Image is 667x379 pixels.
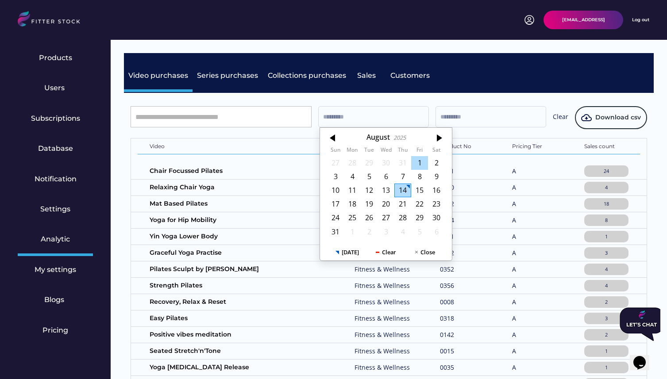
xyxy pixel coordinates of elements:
[361,156,378,170] div: 7/29/2025
[586,184,626,191] div: 4
[586,168,626,174] div: 24
[394,170,411,184] div: 8/07/2025
[428,156,445,170] div: 8/02/2025
[586,348,626,354] div: 1
[440,249,484,257] div: 0052
[150,183,327,192] div: Relaxing Chair Yoga
[40,204,70,214] div: Settings
[357,71,379,80] div: Sales
[411,156,428,170] div: 8/01/2025
[38,144,73,153] div: Database
[31,114,80,123] div: Subscriptions
[512,363,556,372] div: A
[411,170,428,184] div: 8/08/2025
[355,298,412,306] div: Fitness & Wellness
[355,281,412,290] div: Fitness & Wellness
[327,211,344,225] div: 8/24/2025
[150,347,327,356] div: Seated Stretch'n'Tone
[150,216,327,225] div: Yoga for Hip Mobility
[512,281,556,290] div: A
[586,331,626,338] div: 2
[150,249,327,257] div: Graceful Yoga Practise
[411,211,428,225] div: 8/29/2025
[394,156,411,170] div: 7/31/2025
[575,106,647,129] button: Download csv
[378,184,394,197] div: 8/13/2025
[553,112,568,123] div: Clear
[512,216,556,225] div: A
[378,225,394,239] div: 9/03/2025
[150,330,327,339] div: Positive vibes meditation
[440,265,484,274] div: 0352
[44,295,66,305] div: Blogs
[512,265,556,274] div: A
[4,4,48,37] img: Chat attention grabber
[150,298,327,306] div: Recovery, Relax & Reset
[586,217,626,223] div: 8
[328,244,367,260] button: [DATE]
[344,170,361,184] div: 8/04/2025
[150,281,327,290] div: Strength Pilates
[361,197,378,211] div: 8/19/2025
[35,265,76,275] div: My settings
[586,282,626,289] div: 4
[361,225,378,239] div: 9/02/2025
[344,225,361,239] div: 9/01/2025
[344,184,361,197] div: 8/11/2025
[39,53,72,63] div: Products
[428,197,445,211] div: 8/23/2025
[268,71,346,80] div: Collections purchases
[440,232,484,241] div: 0261
[440,183,484,192] div: 0010
[586,315,626,322] div: 3
[586,266,626,272] div: 4
[150,167,327,176] div: Chair Focussed Pilates
[44,83,66,93] div: Users
[327,225,344,239] div: 8/31/2025
[361,147,378,156] th: Tuesday
[361,211,378,225] div: 8/26/2025
[150,363,327,372] div: Yoga [MEDICAL_DATA] Release
[355,265,412,274] div: Fitness & Wellness
[440,143,484,152] div: Product No
[586,299,626,305] div: 2
[411,225,428,239] div: 9/05/2025
[150,143,327,152] div: Video
[35,174,77,184] div: Notification
[361,170,378,184] div: 8/05/2025
[440,363,484,372] div: 0035
[411,197,428,211] div: 8/22/2025
[394,184,411,197] div: 8/14/2025
[586,249,626,256] div: 3
[150,265,327,274] div: Pilates Sculpt by [PERSON_NAME]
[344,156,361,170] div: 7/28/2025
[327,197,344,211] div: 8/17/2025
[344,147,361,156] th: Monday
[405,244,444,260] button: Close
[586,364,626,371] div: 1
[512,347,556,356] div: A
[355,347,412,356] div: Fitness & Wellness
[344,197,361,211] div: 8/18/2025
[584,143,628,152] div: Sales count
[512,249,556,257] div: A
[428,147,445,156] th: Saturday
[586,233,626,240] div: 1
[586,200,626,207] div: 18
[394,225,411,239] div: 9/04/2025
[428,170,445,184] div: 8/09/2025
[440,216,484,225] div: 0004
[390,71,435,80] div: Customers
[630,344,658,370] iframe: chat widget
[150,314,327,323] div: Easy Pilates
[428,211,445,225] div: 8/30/2025
[632,17,649,23] div: Log out
[394,147,411,156] th: Thursday
[595,113,641,122] span: Download csv
[616,304,660,345] iframe: chat widget
[428,184,445,197] div: 8/16/2025
[355,363,412,372] div: Fitness & Wellness
[128,71,188,80] div: Video purchases
[393,134,406,141] div: 2025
